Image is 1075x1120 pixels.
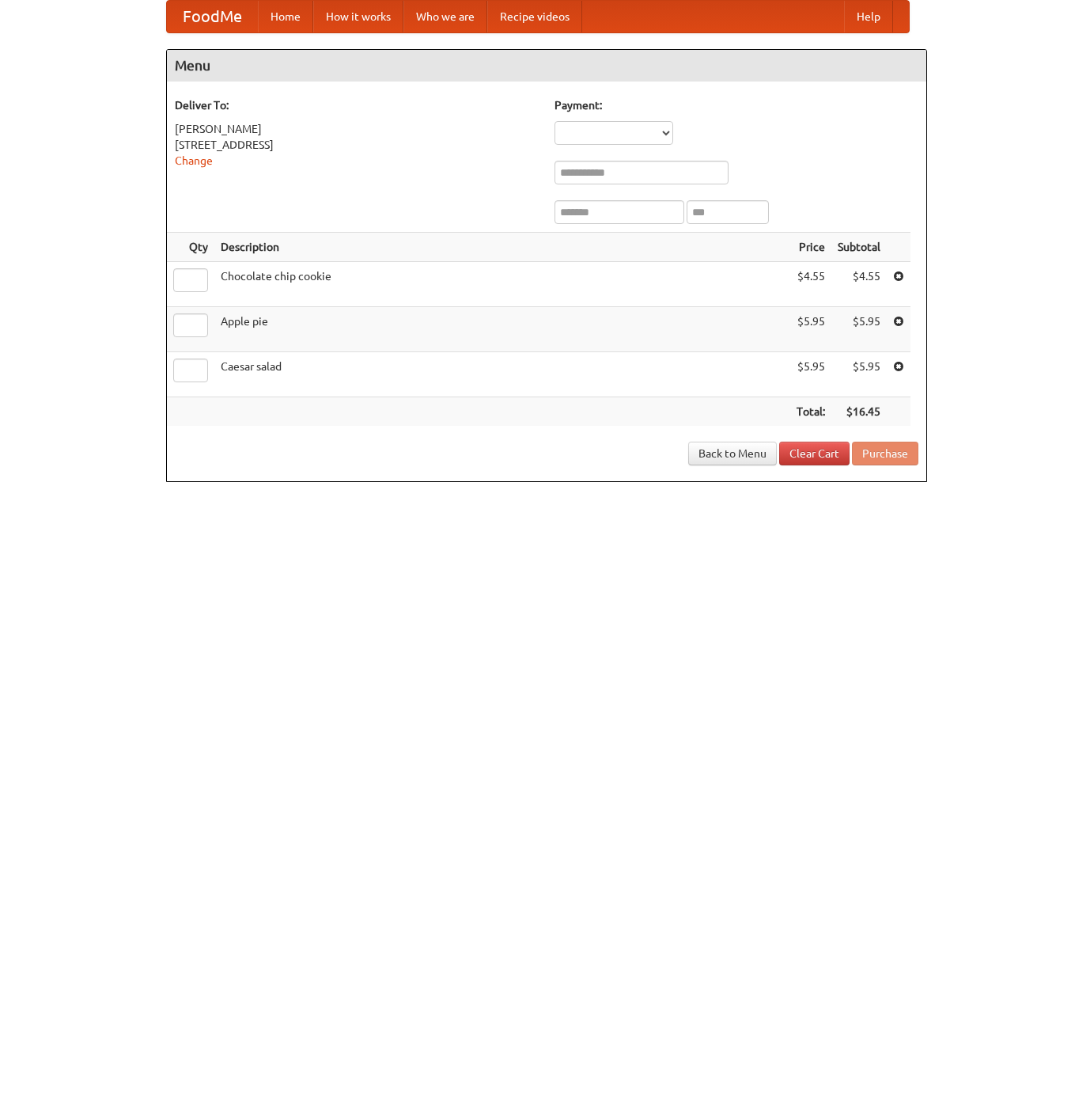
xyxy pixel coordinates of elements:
[790,397,831,427] th: Total:
[214,262,790,307] td: Chocolate chip cookie
[167,1,258,32] a: FoodMe
[779,442,850,465] a: Clear Cart
[175,121,539,137] div: [PERSON_NAME]
[831,262,887,307] td: $4.55
[831,233,887,262] th: Subtotal
[175,137,539,153] div: [STREET_ADDRESS]
[790,233,831,262] th: Price
[790,262,831,307] td: $4.55
[852,442,918,465] button: Purchase
[831,352,887,397] td: $5.95
[831,397,887,427] th: $16.45
[175,154,213,167] a: Change
[175,97,539,113] h5: Deliver To:
[487,1,582,32] a: Recipe videos
[844,1,893,32] a: Help
[258,1,313,32] a: Home
[167,50,926,82] h4: Menu
[831,307,887,352] td: $5.95
[214,307,790,352] td: Apple pie
[790,352,831,397] td: $5.95
[790,307,831,352] td: $5.95
[167,233,214,262] th: Qty
[403,1,487,32] a: Who we are
[313,1,403,32] a: How it works
[688,442,777,465] a: Back to Menu
[555,97,918,113] h5: Payment:
[214,233,790,262] th: Description
[214,352,790,397] td: Caesar salad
